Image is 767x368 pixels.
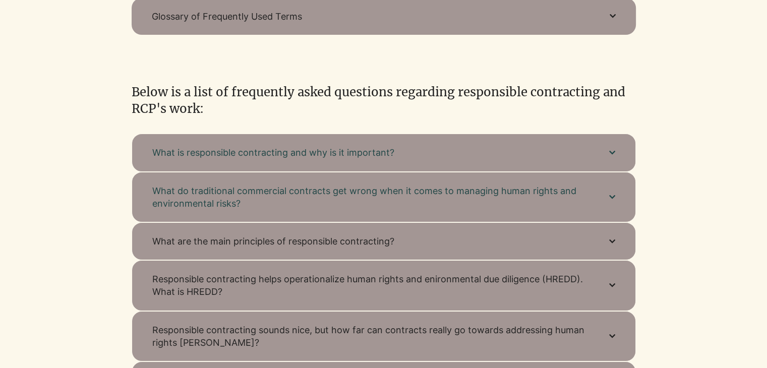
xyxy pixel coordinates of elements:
[152,10,589,23] span: Glossary of Frequently Used Terms
[132,222,636,260] button: What are the main principles of responsible contracting?
[132,84,636,117] h2: Below is a list of frequently asked questions regarding responsible contracting and RCP's work:
[152,146,589,159] span: What is responsible contracting and why is it important?
[132,134,636,171] button: What is responsible contracting and why is it important?
[132,311,636,361] button: Responsible contracting sounds nice, but how far can contracts really go towards addressing human...
[152,273,589,298] span: Responsible contracting helps operationalize human rights and enironmental due diligence (HREDD)....
[132,172,636,222] button: What do traditional commercial contracts get wrong when it comes to managing human rights and env...
[152,324,589,349] span: Responsible contracting sounds nice, but how far can contracts really go towards addressing human...
[132,260,636,311] button: Responsible contracting helps operationalize human rights and enironmental due diligence (HREDD)....
[152,185,589,210] span: What do traditional commercial contracts get wrong when it comes to managing human rights and env...
[152,235,589,248] span: What are the main principles of responsible contracting?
